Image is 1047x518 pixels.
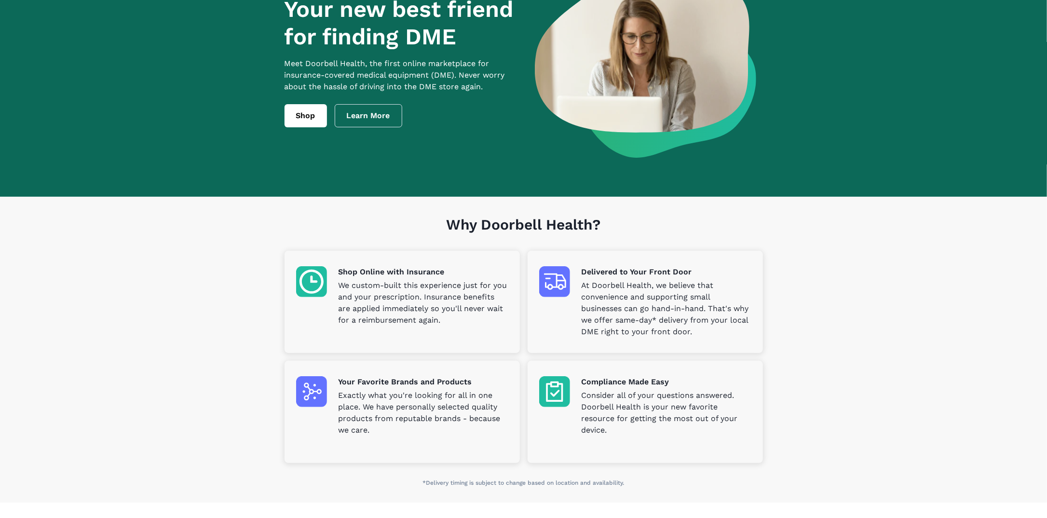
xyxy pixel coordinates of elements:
[339,266,508,278] p: Shop Online with Insurance
[339,376,508,388] p: Your Favorite Brands and Products
[582,266,751,278] p: Delivered to Your Front Door
[539,376,570,407] img: Compliance Made Easy icon
[296,266,327,297] img: Shop Online with Insurance icon
[582,376,751,388] p: Compliance Made Easy
[285,216,763,251] h1: Why Doorbell Health?
[582,280,751,338] p: At Doorbell Health, we believe that convenience and supporting small businesses can go hand-in-ha...
[582,390,751,436] p: Consider all of your questions answered. Doorbell Health is your new favorite resource for gettin...
[285,58,519,93] p: Meet Doorbell Health, the first online marketplace for insurance-covered medical equipment (DME)....
[339,390,508,436] p: Exactly what you're looking for all in one place. We have personally selected quality products fr...
[296,376,327,407] img: Your Favorite Brands and Products icon
[335,104,402,127] a: Learn More
[285,478,763,487] p: *Delivery timing is subject to change based on location and availability.
[539,266,570,297] img: Delivered to Your Front Door icon
[339,280,508,326] p: We custom-built this experience just for you and your prescription. Insurance benefits are applie...
[285,104,327,127] a: Shop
